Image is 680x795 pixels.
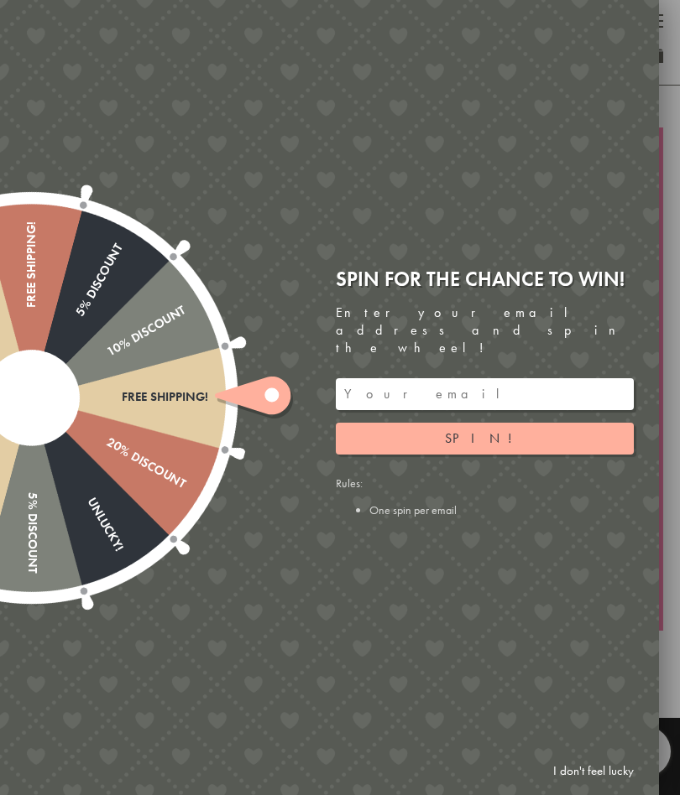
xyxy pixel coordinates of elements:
div: Spin for the chance to win! [336,266,634,292]
div: 5% Discount [24,397,39,574]
div: Free shipping! [24,221,39,397]
button: Spin! [336,423,634,455]
div: Enter your email address and spin the wheel! [336,304,634,356]
div: Unlucky! [25,394,126,553]
a: I don't feel lucky [545,756,642,787]
div: Rules: [336,475,634,517]
li: One spin per email [369,502,634,517]
div: 5% Discount [25,242,126,401]
div: 10% Discount [28,304,187,404]
input: Your email [336,378,634,410]
div: 20% Discount [28,392,187,492]
div: Free shipping! [32,390,208,404]
span: Spin! [445,429,525,447]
